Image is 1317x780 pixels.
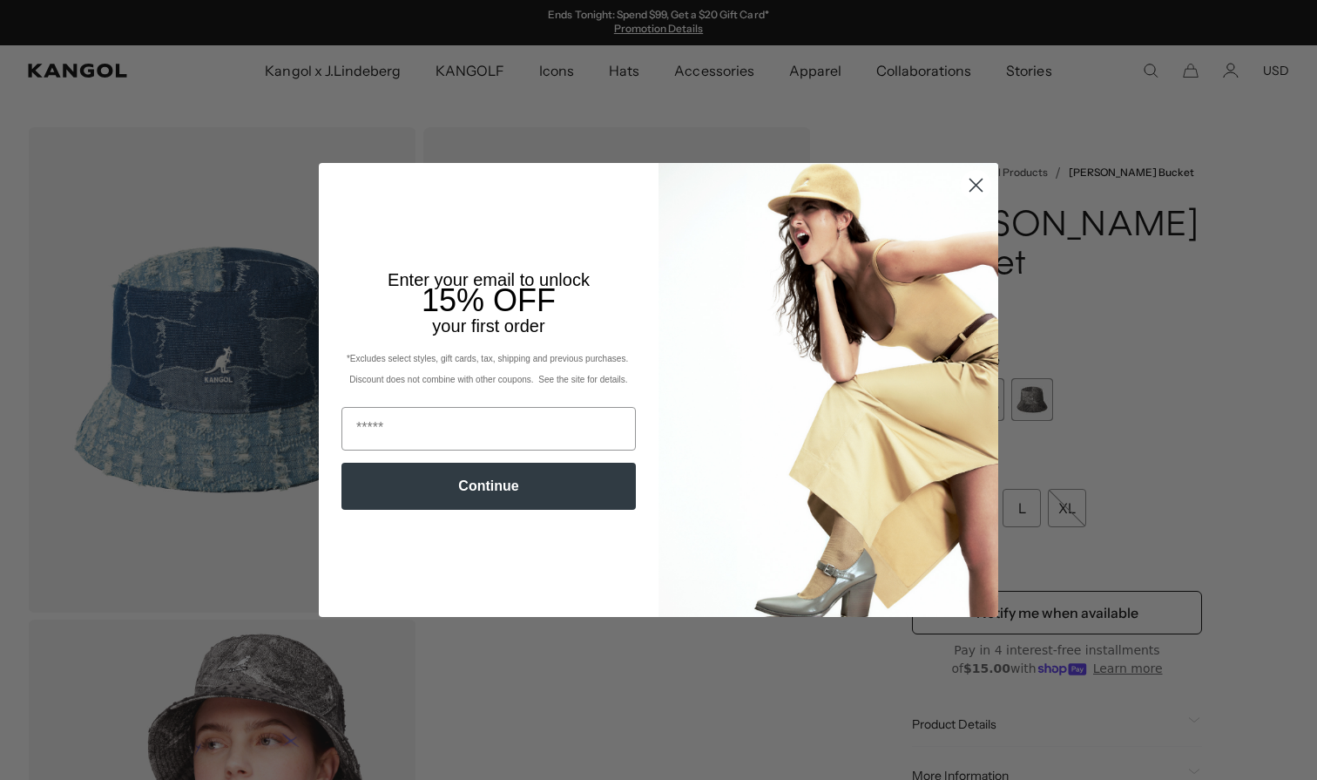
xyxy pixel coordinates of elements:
[961,170,991,200] button: Close dialog
[388,270,590,289] span: Enter your email to unlock
[658,163,998,616] img: 93be19ad-e773-4382-80b9-c9d740c9197f.jpeg
[432,316,544,336] span: your first order
[341,463,636,510] button: Continue
[422,282,556,318] span: 15% OFF
[341,407,636,451] input: Email
[347,354,631,384] span: *Excludes select styles, gift cards, tax, shipping and previous purchases. Discount does not comb...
